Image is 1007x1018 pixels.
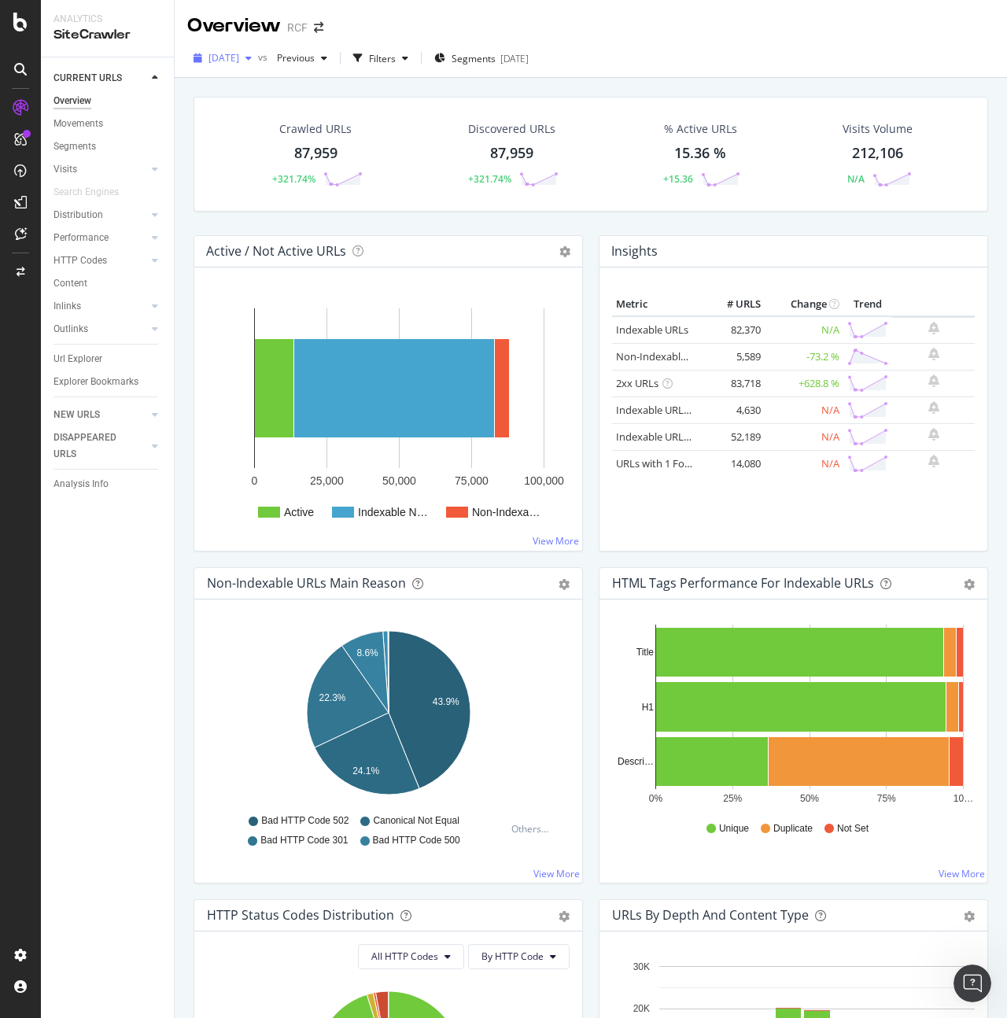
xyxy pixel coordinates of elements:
[207,907,394,923] div: HTTP Status Codes Distribution
[53,476,109,492] div: Analysis Info
[271,51,315,65] span: Previous
[702,343,765,370] td: 5,589
[272,172,315,186] div: +321.74%
[468,944,570,969] button: By HTTP Code
[207,575,406,591] div: Non-Indexable URLs Main Reason
[53,275,163,292] a: Content
[612,907,809,923] div: URLs by Depth and Content Type
[837,822,869,835] span: Not Set
[616,323,688,337] a: Indexable URLs
[358,944,464,969] button: All HTTP Codes
[369,52,396,65] div: Filters
[642,702,655,713] text: H1
[663,172,693,186] div: +15.36
[616,430,788,444] a: Indexable URLs with Bad Description
[53,70,122,87] div: CURRENT URLS
[616,456,732,470] a: URLs with 1 Follow Inlink
[207,293,570,538] svg: A chart.
[468,172,511,186] div: +321.74%
[53,93,163,109] a: Overview
[612,293,702,316] th: Metric
[616,403,747,417] a: Indexable URLs with Bad H1
[702,397,765,423] td: 4,630
[53,298,147,315] a: Inlinks
[533,867,580,880] a: View More
[207,625,570,807] svg: A chart.
[928,428,939,441] div: bell-plus
[765,370,843,397] td: +628.8 %
[612,625,975,807] div: A chart.
[53,298,81,315] div: Inlinks
[928,455,939,467] div: bell-plus
[702,316,765,344] td: 82,370
[53,184,119,201] div: Search Engines
[843,121,913,137] div: Visits Volume
[723,793,742,804] text: 25%
[468,121,555,137] div: Discovered URLs
[53,430,133,463] div: DISAPPEARED URLS
[294,143,338,164] div: 87,959
[428,46,535,71] button: Segments[DATE]
[954,965,991,1002] iframe: Intercom live chat
[649,793,663,804] text: 0%
[284,506,314,518] text: Active
[53,407,147,423] a: NEW URLS
[53,321,88,337] div: Outlinks
[373,814,459,828] span: Canonical Not Equal
[524,474,564,487] text: 100,000
[633,961,650,972] text: 30K
[53,138,96,155] div: Segments
[765,397,843,423] td: N/A
[53,13,161,26] div: Analytics
[373,834,460,847] span: Bad HTTP Code 500
[612,575,874,591] div: HTML Tags Performance for Indexable URLs
[433,696,459,707] text: 43.9%
[765,423,843,450] td: N/A
[490,143,533,164] div: 87,959
[252,474,258,487] text: 0
[800,793,819,804] text: 50%
[208,51,239,65] span: 2025 Sep. 20th
[53,374,138,390] div: Explorer Bookmarks
[452,52,496,65] span: Segments
[939,867,985,880] a: View More
[928,401,939,414] div: bell-plus
[53,253,147,269] a: HTTP Codes
[765,343,843,370] td: -73.2 %
[928,322,939,334] div: bell-plus
[53,374,163,390] a: Explorer Bookmarks
[765,293,843,316] th: Change
[928,348,939,360] div: bell-plus
[271,46,334,71] button: Previous
[53,275,87,292] div: Content
[53,321,147,337] a: Outlinks
[852,143,903,164] div: 212,106
[53,351,163,367] a: Url Explorer
[964,911,975,922] div: gear
[559,579,570,590] div: gear
[287,20,308,35] div: RCF
[314,22,323,33] div: arrow-right-arrow-left
[674,143,726,164] div: 15.36 %
[352,765,379,776] text: 24.1%
[481,950,544,963] span: By HTTP Code
[664,121,737,137] div: % Active URLs
[382,474,416,487] text: 50,000
[187,13,281,39] div: Overview
[765,450,843,477] td: N/A
[53,70,147,87] a: CURRENT URLS
[358,506,428,518] text: Indexable N…
[455,474,489,487] text: 75,000
[279,121,352,137] div: Crawled URLs
[206,241,346,262] h4: Active / Not Active URLs
[260,834,348,847] span: Bad HTTP Code 301
[511,822,555,835] div: Others...
[187,46,258,71] button: [DATE]
[53,430,147,463] a: DISAPPEARED URLS
[371,950,438,963] span: All HTTP Codes
[53,207,147,223] a: Distribution
[559,246,570,257] i: Options
[53,161,77,178] div: Visits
